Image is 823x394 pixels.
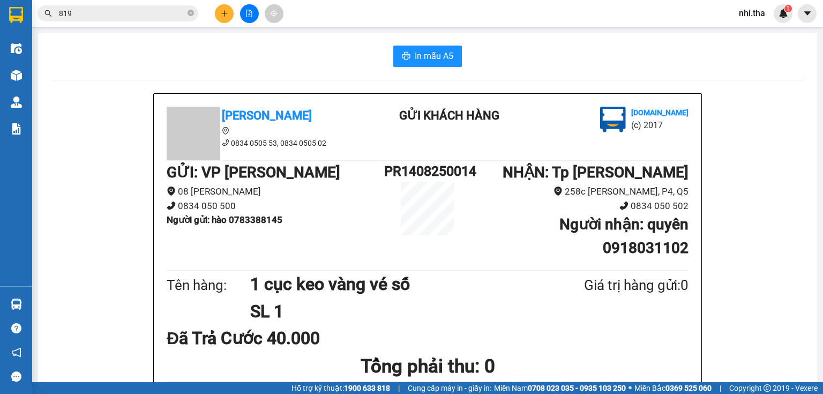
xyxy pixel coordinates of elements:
[215,4,234,23] button: plus
[11,96,22,108] img: warehouse-icon
[167,184,384,199] li: 08 [PERSON_NAME]
[798,4,817,23] button: caret-down
[344,384,390,392] strong: 1900 633 818
[222,139,229,146] span: phone
[250,298,532,325] h1: SL 1
[600,107,626,132] img: logo.jpg
[786,5,790,12] span: 1
[415,49,453,63] span: In mẫu A5
[59,8,185,19] input: Tìm tên, số ĐT hoặc mã đơn
[167,274,250,296] div: Tên hàng:
[720,382,721,394] span: |
[167,187,176,196] span: environment
[553,187,563,196] span: environment
[665,384,712,392] strong: 0369 525 060
[631,118,689,132] li: (c) 2017
[11,323,21,333] span: question-circle
[167,325,339,352] div: Đã Trả Cước 40.000
[784,5,792,12] sup: 1
[240,4,259,23] button: file-add
[11,123,22,135] img: solution-icon
[779,9,788,18] img: icon-new-feature
[188,9,194,19] span: close-circle
[528,384,626,392] strong: 0708 023 035 - 0935 103 250
[11,70,22,81] img: warehouse-icon
[11,43,22,54] img: warehouse-icon
[634,382,712,394] span: Miền Bắc
[167,352,689,381] h1: Tổng phải thu: 0
[494,382,626,394] span: Miền Nam
[291,382,390,394] span: Hỗ trợ kỹ thuật:
[384,161,471,182] h1: PR1408250014
[803,9,812,18] span: caret-down
[11,299,22,310] img: warehouse-icon
[471,199,689,213] li: 0834 050 502
[221,10,228,17] span: plus
[503,163,689,181] b: NHẬN : Tp [PERSON_NAME]
[222,109,312,122] b: [PERSON_NAME]
[631,108,689,117] b: [DOMAIN_NAME]
[398,382,400,394] span: |
[9,7,23,23] img: logo-vxr
[559,215,689,257] b: Người nhận : quyên 0918031102
[44,10,52,17] span: search
[270,10,278,17] span: aim
[167,137,360,149] li: 0834 0505 53, 0834 0505 02
[532,274,689,296] div: Giá trị hàng gửi: 0
[730,6,774,20] span: nhi.tha
[167,199,384,213] li: 0834 050 500
[471,184,689,199] li: 258c [PERSON_NAME], P4, Q5
[222,127,229,135] span: environment
[408,382,491,394] span: Cung cấp máy in - giấy in:
[11,347,21,358] span: notification
[167,163,340,181] b: GỬI : VP [PERSON_NAME]
[250,271,532,298] h1: 1 cục keo vàng vé số
[188,10,194,16] span: close-circle
[11,371,21,382] span: message
[399,109,499,122] b: Gửi khách hàng
[619,201,629,210] span: phone
[629,386,632,390] span: ⚪️
[393,46,462,67] button: printerIn mẫu A5
[167,214,282,225] b: Người gửi : hào 0783388145
[167,201,176,210] span: phone
[402,51,410,62] span: printer
[764,384,771,392] span: copyright
[245,10,253,17] span: file-add
[265,4,283,23] button: aim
